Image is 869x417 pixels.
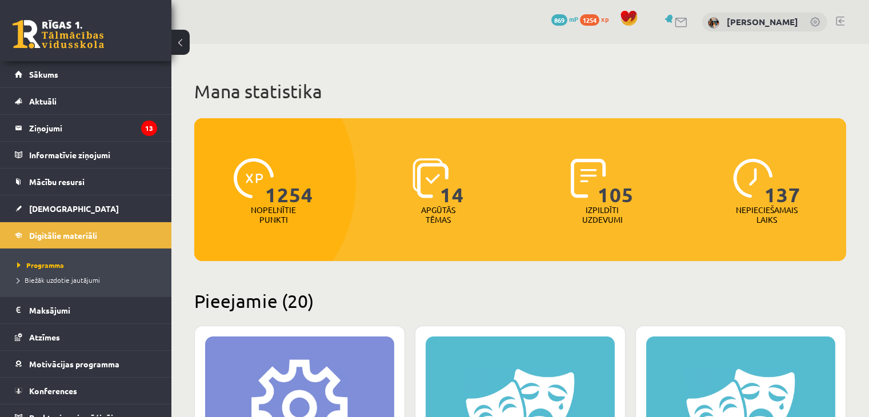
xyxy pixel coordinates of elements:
img: icon-clock-7be60019b62300814b6bd22b8e044499b485619524d84068768e800edab66f18.svg [733,158,773,198]
legend: Ziņojumi [29,115,157,141]
img: icon-xp-0682a9bc20223a9ccc6f5883a126b849a74cddfe5390d2b41b4391c66f2066e7.svg [234,158,274,198]
legend: Informatīvie ziņojumi [29,142,157,168]
a: Konferences [15,378,157,404]
a: Motivācijas programma [15,351,157,377]
span: 1254 [580,14,599,26]
p: Nopelnītie punkti [251,205,296,224]
span: Biežāk uzdotie jautājumi [17,275,100,284]
a: Aktuāli [15,88,157,114]
a: Maksājumi [15,297,157,323]
p: Apgūtās tēmas [416,205,460,224]
a: 869 mP [551,14,578,23]
a: Atzīmes [15,324,157,350]
a: Ziņojumi13 [15,115,157,141]
a: Programma [17,260,160,270]
span: 869 [551,14,567,26]
span: Programma [17,260,64,270]
span: xp [601,14,608,23]
p: Nepieciešamais laiks [736,205,798,224]
a: Digitālie materiāli [15,222,157,248]
h2: Pieejamie (20) [194,290,846,312]
span: Digitālie materiāli [29,230,97,240]
span: Aktuāli [29,96,57,106]
p: Izpildīti uzdevumi [580,205,624,224]
a: Sākums [15,61,157,87]
span: mP [569,14,578,23]
a: [PERSON_NAME] [727,16,798,27]
a: Biežāk uzdotie jautājumi [17,275,160,285]
span: Mācību resursi [29,177,85,187]
span: [DEMOGRAPHIC_DATA] [29,203,119,214]
span: 14 [440,158,464,205]
h1: Mana statistika [194,80,846,103]
span: 105 [598,158,634,205]
a: Rīgas 1. Tālmācības vidusskola [13,20,104,49]
a: [DEMOGRAPHIC_DATA] [15,195,157,222]
a: 1254 xp [580,14,614,23]
span: Konferences [29,386,77,396]
span: 137 [764,158,800,205]
img: icon-learned-topics-4a711ccc23c960034f471b6e78daf4a3bad4a20eaf4de84257b87e66633f6470.svg [413,158,448,198]
a: Informatīvie ziņojumi [15,142,157,168]
img: Kārlis Šūtelis [708,17,719,29]
img: icon-completed-tasks-ad58ae20a441b2904462921112bc710f1caf180af7a3daa7317a5a94f2d26646.svg [571,158,606,198]
legend: Maksājumi [29,297,157,323]
span: Atzīmes [29,332,60,342]
span: Sākums [29,69,58,79]
i: 13 [141,121,157,136]
span: Motivācijas programma [29,359,119,369]
a: Mācību resursi [15,169,157,195]
span: 1254 [265,158,313,205]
